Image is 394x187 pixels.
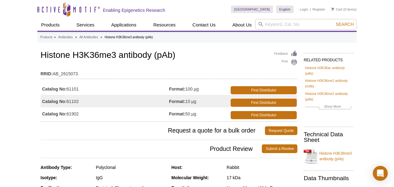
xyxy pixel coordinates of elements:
[40,35,52,40] a: Products
[227,175,297,180] div: 17 kDa
[41,144,262,153] span: Product Review
[229,19,256,31] a: About Us
[105,35,153,39] li: Histone H3K36me3 antibody (pAb)
[96,175,166,180] div: IgG
[231,111,297,119] a: Find Distributor
[41,95,169,107] td: 61102
[41,175,57,180] strong: Isotype:
[255,19,357,30] input: Keyword, Cat. No.
[171,175,209,180] strong: Molecular Weight:
[169,99,185,104] strong: Format:
[274,59,298,66] a: Print
[334,21,356,27] button: Search
[75,35,77,39] li: »
[265,126,298,135] a: Request Quote
[304,147,353,166] a: Histone H3K36me3 antibody (pAb)
[310,6,311,13] li: |
[305,78,352,89] a: Histone H3K36me2 antibody (mAb)
[58,35,73,40] a: Antibodies
[41,126,265,135] span: Request a quote for a bulk order
[304,175,353,181] h2: Data Thumbnails
[54,35,56,39] li: »
[41,165,72,170] strong: Antibody Type:
[37,19,63,31] a: Products
[331,7,342,12] a: Cart
[108,19,140,31] a: Applications
[304,132,353,143] h2: Technical Data Sheet
[262,144,297,153] a: Submit a Review
[42,99,67,104] strong: Catalog No:
[305,104,352,111] a: Show More
[276,6,294,13] a: English
[231,6,273,13] a: [GEOGRAPHIC_DATA]
[41,50,297,61] h1: Histone H3K36me3 antibody (pAb)
[171,165,183,170] strong: Host:
[42,86,67,92] strong: Catalog No:
[300,7,308,12] a: Login
[79,35,98,40] a: All Antibodies
[42,111,67,117] strong: Catalog No:
[41,67,297,77] td: AB_2615073
[150,19,180,31] a: Resources
[73,19,98,31] a: Services
[305,65,352,76] a: Histone H3K36ac antibody (pAb)
[304,53,353,64] h2: RELATED PRODUCTS
[331,7,334,11] img: Your Cart
[96,165,166,170] div: Polyclonal
[41,82,169,95] td: 61101
[169,86,185,92] strong: Format:
[227,165,297,170] div: Rabbit
[305,91,352,102] a: Histone H3K36me2 antibody (pAb)
[169,82,229,95] td: 100 µg
[373,166,388,181] div: Open Intercom Messenger
[331,6,357,13] li: (0 items)
[103,7,165,13] h2: Enabling Epigenetics Research
[231,99,297,107] a: Find Distributor
[189,19,219,31] a: Contact Us
[231,86,297,94] a: Find Distributor
[169,107,229,120] td: 50 µg
[274,50,298,57] a: Feedback
[41,71,53,77] strong: RRID:
[336,22,354,27] span: Search
[41,107,169,120] td: 61902
[169,95,229,107] td: 10 µg
[312,7,325,12] a: Register
[169,111,185,117] strong: Format:
[100,35,102,39] li: »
